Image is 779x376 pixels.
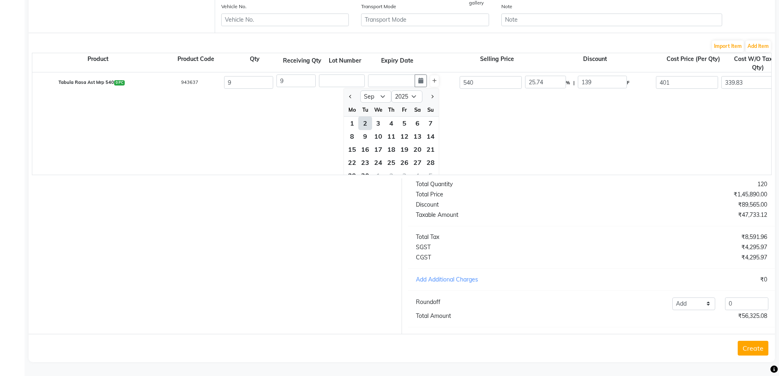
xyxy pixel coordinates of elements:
[591,211,773,219] div: ₹47,733.12
[424,103,437,116] div: Su
[372,130,385,143] div: 10
[712,41,744,52] button: Import Item
[346,169,359,182] div: 29
[424,156,437,169] div: 28
[591,200,773,209] div: ₹89,565.00
[347,90,354,103] button: Previous month
[424,130,437,143] div: Sunday, September 14, 2025
[398,103,411,116] div: Fr
[398,143,411,156] div: 19
[283,56,322,65] div: Receiving Qty
[163,55,229,72] div: Product Code
[411,130,424,143] div: 13
[385,169,398,182] div: Thursday, October 2, 2025
[591,312,773,320] div: ₹56,325.08
[372,130,385,143] div: Wednesday, September 10, 2025
[372,117,385,130] div: Wednesday, September 3, 2025
[346,143,359,156] div: Monday, September 15, 2025
[385,117,398,130] div: 4
[411,156,424,169] div: Saturday, September 27, 2025
[410,253,592,262] div: CGST
[591,180,773,189] div: 120
[410,243,592,252] div: SGST
[591,190,773,199] div: ₹1,45,890.00
[385,117,398,130] div: Thursday, September 4, 2025
[372,117,385,130] div: 3
[346,156,359,169] div: Monday, September 22, 2025
[385,169,398,182] div: 2
[665,54,722,64] span: Cost Price (Per Qty)
[359,130,372,143] div: 9
[424,143,437,156] div: 21
[424,156,437,169] div: Sunday, September 28, 2025
[398,117,411,130] div: 5
[385,156,398,169] div: 25
[410,275,592,284] div: Add Additional Charges
[385,143,398,156] div: 18
[411,156,424,169] div: 27
[346,143,359,156] div: 15
[359,169,372,182] div: 30
[501,14,722,26] input: Note
[385,130,398,143] div: 11
[591,275,773,284] div: ₹0
[322,56,368,65] div: Lot Number
[372,169,385,182] div: 1
[411,103,424,116] div: Sa
[410,200,592,209] div: Discount
[221,14,349,26] input: Vehicle No.
[32,55,163,72] div: Product
[359,169,372,182] div: Tuesday, September 30, 2025
[410,190,592,199] div: Total Price
[410,211,592,219] div: Taxable Amount
[478,54,516,64] span: Selling Price
[361,14,489,26] input: Transport Mode
[360,90,391,103] select: Select month
[398,156,411,169] div: 26
[372,143,385,156] div: 17
[359,103,372,116] div: Tu
[359,117,372,130] div: Tuesday, September 2, 2025
[398,156,411,169] div: Friday, September 26, 2025
[372,156,385,169] div: 24
[372,169,385,182] div: Wednesday, October 1, 2025
[411,143,424,156] div: Saturday, September 20, 2025
[346,103,359,116] div: Mo
[157,74,222,91] div: 943637
[424,169,437,182] div: 5
[745,41,771,52] button: Add Item
[346,156,359,169] div: 22
[359,156,372,169] div: 23
[359,143,372,156] div: 16
[738,341,768,356] button: Create
[359,130,372,143] div: Tuesday, September 9, 2025
[411,169,424,182] div: Saturday, October 4, 2025
[359,117,372,130] div: 2
[398,117,411,130] div: Friday, September 5, 2025
[359,156,372,169] div: Tuesday, September 23, 2025
[627,76,629,90] span: F
[411,117,424,130] div: Saturday, September 6, 2025
[346,117,359,130] div: 1
[591,253,773,262] div: ₹4,295.97
[346,130,359,143] div: Monday, September 8, 2025
[410,312,592,320] div: Total Amount
[372,143,385,156] div: Wednesday, September 17, 2025
[530,55,660,72] div: Discount
[398,130,411,143] div: 12
[26,74,157,91] div: Tabula Rasa Ast Mrp 540
[501,3,512,10] label: Note
[359,143,372,156] div: Tuesday, September 16, 2025
[411,130,424,143] div: Saturday, September 13, 2025
[424,117,437,130] div: Sunday, September 7, 2025
[566,76,570,90] span: %
[591,233,773,241] div: ₹8,591.96
[424,130,437,143] div: 14
[424,169,437,182] div: Sunday, October 5, 2025
[398,169,411,182] div: Friday, October 3, 2025
[411,169,424,182] div: 4
[346,130,359,143] div: 8
[391,90,422,103] select: Select year
[221,3,247,10] label: Vehicle No.
[361,3,396,10] label: Transport Mode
